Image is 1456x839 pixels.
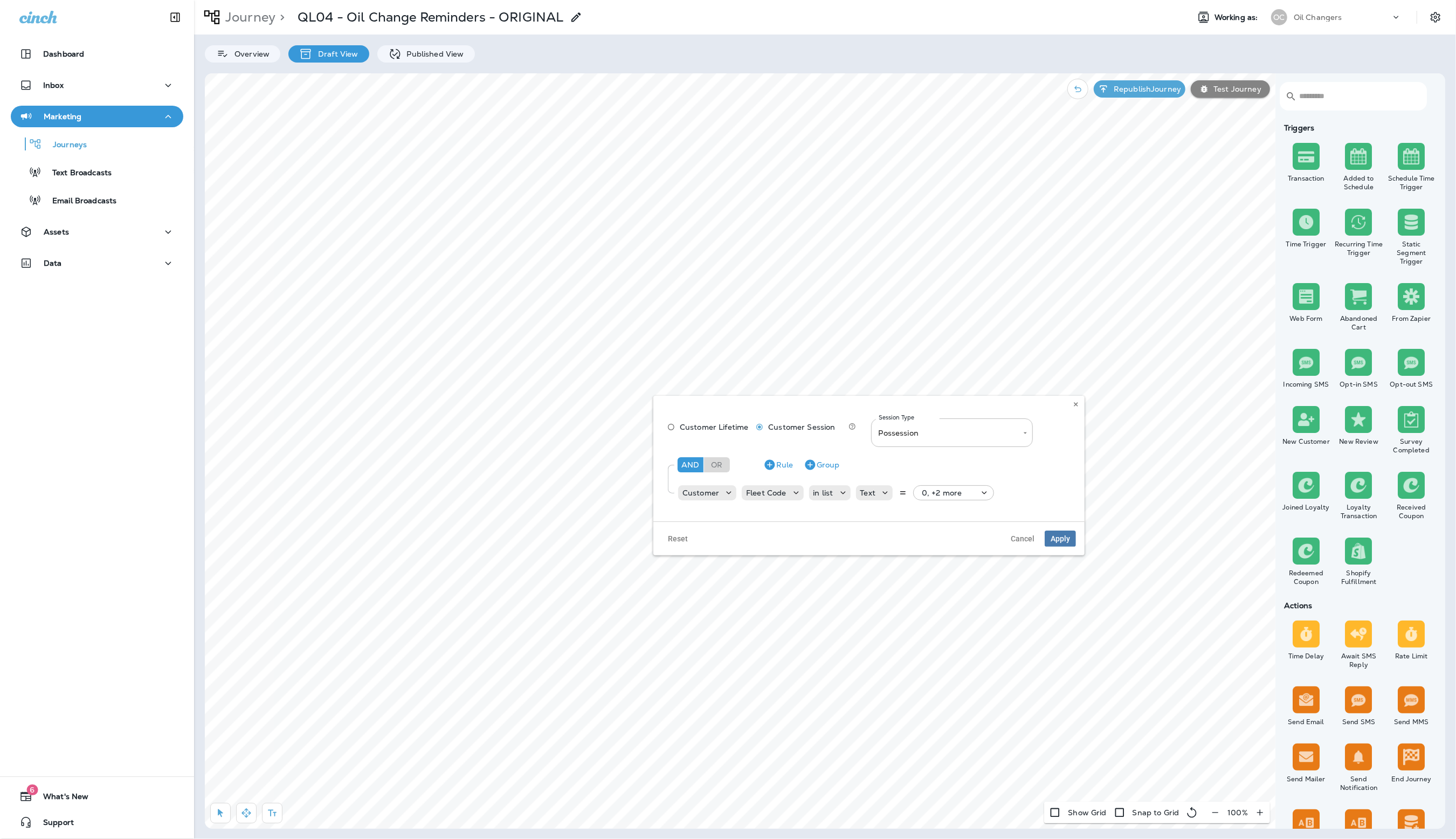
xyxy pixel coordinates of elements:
button: Support [11,812,183,833]
span: Working as: [1215,13,1260,22]
p: 100 % [1227,808,1248,817]
span: 6 [26,785,38,795]
p: Email Broadcasts [42,196,116,207]
div: Send Notification [1335,775,1383,792]
div: Send SMS [1335,718,1383,726]
p: Draft View [313,50,358,58]
label: Session Type [879,414,915,422]
button: Dashboard [11,43,183,65]
div: Await SMS Reply [1335,652,1383,669]
div: Recurring Time Trigger [1335,240,1383,257]
p: Text [860,489,876,497]
p: Oil Changers [1294,13,1342,22]
div: Or [704,457,730,472]
div: Send Email [1282,718,1330,726]
button: 6What's New [11,786,183,807]
div: Time Trigger [1282,240,1330,249]
p: QL04 - Oil Change Reminders - ORIGINAL [298,9,563,25]
div: Web Form [1282,314,1330,323]
p: Inbox [43,81,64,90]
p: Test Journey [1209,85,1261,93]
p: > [275,9,285,25]
div: Send Mailer [1282,775,1330,783]
div: Triggers [1280,123,1438,132]
button: Group [799,456,844,473]
p: Overview [229,50,270,58]
span: Customer Session [768,423,835,431]
div: OC [1271,9,1287,25]
div: Schedule Time Trigger [1387,174,1436,191]
span: Cancel [1011,535,1034,542]
div: Static Segment Trigger [1387,240,1436,266]
button: Apply [1045,531,1076,547]
p: 0, +2 more [922,489,962,497]
button: Marketing [11,106,183,127]
button: Inbox [11,74,183,96]
div: End Journey [1387,775,1436,783]
div: Redeemed Coupon [1282,569,1330,586]
div: Opt-out SMS [1387,380,1436,389]
div: Transaction [1282,174,1330,183]
button: Test Journey [1191,80,1270,98]
div: Actions [1280,601,1438,610]
div: Incoming SMS [1282,380,1330,389]
button: Reset [662,531,694,547]
div: Joined Loyalty [1282,503,1330,512]
div: New Review [1335,437,1383,446]
div: Added to Schedule [1335,174,1383,191]
span: Customer Lifetime [680,423,748,431]
p: Journey [221,9,275,25]
div: From Zapier [1387,314,1436,323]
p: Fleet Code [746,489,786,497]
button: Journeys [11,133,183,155]
div: Loyalty Transaction [1335,503,1383,520]
p: Customer [682,489,719,497]
p: Journeys [42,140,87,150]
button: Cancel [1005,531,1040,547]
button: Collapse Sidebar [160,6,190,28]
div: Rate Limit [1387,652,1436,661]
div: Send MMS [1387,718,1436,726]
div: Survey Completed [1387,437,1436,455]
p: in list [813,489,833,497]
p: Assets [44,228,69,236]
p: Data [44,259,62,267]
span: Support [32,818,74,831]
button: Data [11,252,183,274]
div: Time Delay [1282,652,1330,661]
button: RepublishJourney [1094,80,1185,98]
div: Received Coupon [1387,503,1436,520]
div: New Customer [1282,437,1330,446]
p: Show Grid [1068,808,1106,817]
span: What's New [32,792,88,805]
p: Published View [402,50,464,58]
button: Assets [11,221,183,243]
span: Reset [668,535,688,542]
button: Rule [759,456,797,473]
button: Email Broadcasts [11,189,183,211]
p: Republish Journey [1109,85,1181,93]
span: Apply [1051,535,1070,542]
p: Marketing [44,112,81,121]
p: Text Broadcasts [42,168,112,178]
div: Opt-in SMS [1335,380,1383,389]
p: Dashboard [43,50,84,58]
div: And [678,457,703,472]
div: Abandoned Cart [1335,314,1383,332]
div: Possession [871,418,1033,447]
button: Text Broadcasts [11,161,183,183]
button: Settings [1426,8,1445,27]
div: Shopify Fulfillment [1335,569,1383,586]
p: Snap to Grid [1133,808,1179,817]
